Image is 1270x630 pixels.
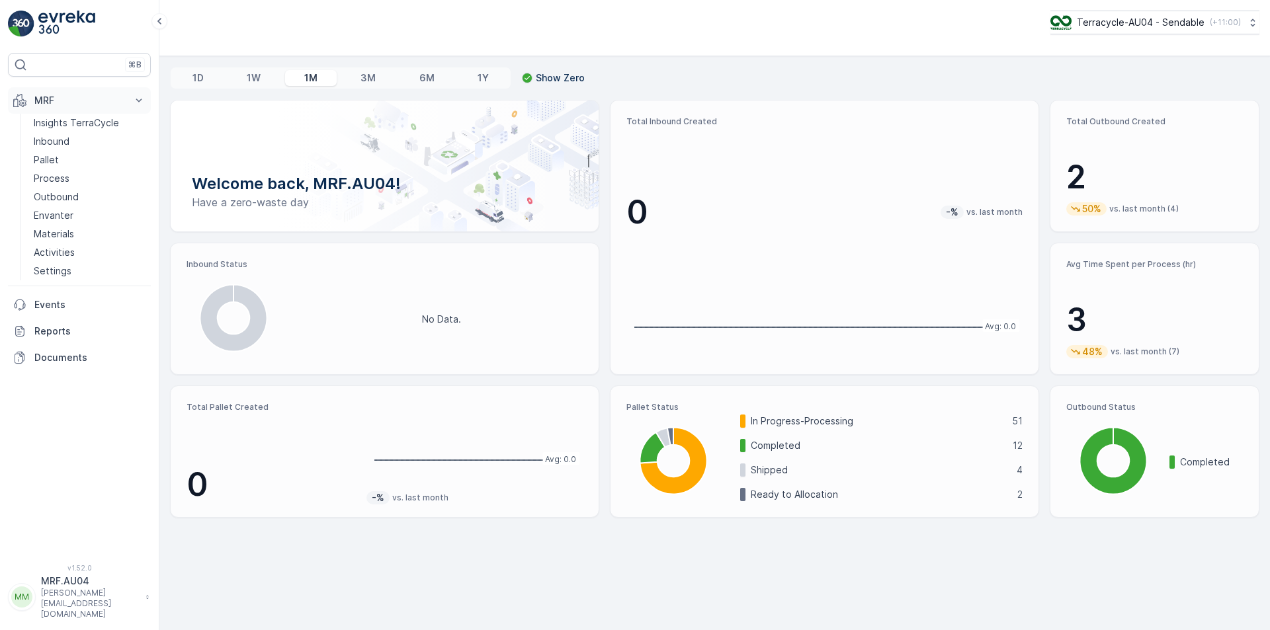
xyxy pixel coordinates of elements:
[247,71,261,85] p: 1W
[1066,116,1243,127] p: Total Outbound Created
[1111,346,1179,357] p: vs. last month (7)
[583,11,684,27] p: Parcel_AU04 #689
[8,564,151,572] span: v 1.52.0
[1066,300,1243,340] p: 3
[34,172,69,185] p: Process
[34,153,59,167] p: Pallet
[34,190,79,204] p: Outbound
[751,463,1008,477] p: Shipped
[187,259,583,270] p: Inbound Status
[1066,157,1243,197] p: 2
[74,282,84,294] span: 19
[11,239,77,250] span: Total Weight :
[38,11,95,37] img: logo_light-DOdMpM7g.png
[8,11,34,37] img: logo
[536,71,585,85] p: Show Zero
[478,71,489,85] p: 1Y
[1066,259,1243,270] p: Avg Time Spent per Process (hr)
[44,217,128,228] span: Parcel_AU04 #689
[1066,402,1243,413] p: Outbound Status
[1012,414,1023,428] p: 51
[11,217,44,228] span: Name :
[1081,202,1103,216] p: 50%
[626,402,1023,413] p: Pallet Status
[70,304,146,315] span: Bigbag Standard
[34,246,75,259] p: Activities
[192,173,577,194] p: Welcome back, MRF.AU04!
[77,239,87,250] span: 19
[11,586,32,608] div: MM
[28,114,151,132] a: Insights TerraCycle
[192,194,577,210] p: Have a zero-waste day
[34,94,124,107] p: MRF
[1013,439,1023,452] p: 12
[1077,16,1205,29] p: Terracycle-AU04 - Sendable
[41,574,139,588] p: MRF.AU04
[1210,17,1241,28] p: ( +11:00 )
[1050,15,1072,30] img: terracycle_logo.png
[422,313,461,326] p: No Data.
[28,206,151,225] a: Envanter
[34,351,146,364] p: Documents
[945,206,960,219] p: -%
[28,151,151,169] a: Pallet
[304,71,317,85] p: 1M
[8,574,151,619] button: MMMRF.AU04[PERSON_NAME][EMAIL_ADDRESS][DOMAIN_NAME]
[751,439,1004,452] p: Completed
[34,227,74,241] p: Materials
[751,488,1009,501] p: Ready to Allocation
[370,491,386,504] p: -%
[192,71,204,85] p: 1D
[626,116,1023,127] p: Total Inbound Created
[1017,488,1023,501] p: 2
[187,465,356,504] p: 0
[34,116,119,130] p: Insights TerraCycle
[28,188,151,206] a: Outbound
[41,588,139,619] p: [PERSON_NAME][EMAIL_ADDRESS][DOMAIN_NAME]
[626,192,648,232] p: 0
[28,243,151,262] a: Activities
[1109,204,1179,214] p: vs. last month (4)
[28,132,151,151] a: Inbound
[34,209,73,222] p: Envanter
[1017,463,1023,477] p: 4
[8,318,151,344] a: Reports
[34,135,69,148] p: Inbound
[360,71,376,85] p: 3M
[187,402,356,413] p: Total Pallet Created
[11,282,74,294] span: Tare Weight :
[128,59,142,70] p: ⌘B
[11,304,70,315] span: Asset Type :
[28,262,151,280] a: Settings
[11,260,69,272] span: Net Weight :
[28,169,151,188] a: Process
[8,292,151,318] a: Events
[392,492,448,503] p: vs. last month
[28,225,151,243] a: Materials
[8,87,151,114] button: MRF
[1081,345,1104,358] p: 48%
[34,264,71,278] p: Settings
[34,298,146,311] p: Events
[34,325,146,338] p: Reports
[8,344,151,371] a: Documents
[419,71,435,85] p: 6M
[751,414,1003,428] p: In Progress-Processing
[69,260,74,272] span: -
[1050,11,1259,34] button: Terracycle-AU04 - Sendable(+11:00)
[966,207,1023,217] p: vs. last month
[1180,455,1243,469] p: Completed
[56,326,273,337] span: AU-A0002 I Beauty and Homecare Rigid Plastic
[11,326,56,337] span: Material :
